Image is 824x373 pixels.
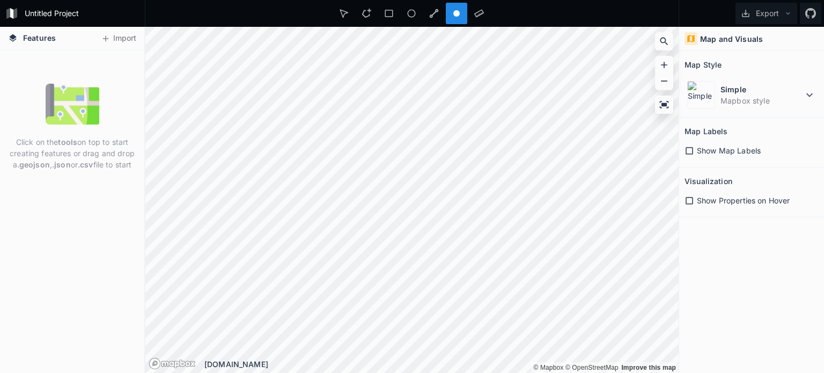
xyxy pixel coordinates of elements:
a: Mapbox logo [149,357,196,370]
strong: tools [58,137,77,147]
strong: .csv [78,160,93,169]
a: OpenStreetMap [565,364,619,371]
span: Show Properties on Hover [697,195,790,206]
dt: Simple [720,84,803,95]
span: Show Map Labels [697,145,761,156]
a: Mapbox [533,364,563,371]
span: Features [23,32,56,43]
p: Click on the on top to start creating features or drag and drop a , or file to start [8,136,136,170]
button: Import [95,30,142,47]
div: [DOMAIN_NAME] [204,359,679,370]
dd: Mapbox style [720,95,803,106]
img: empty [46,77,99,131]
h2: Map Labels [685,123,727,140]
h4: Map and Visuals [700,33,763,45]
strong: .json [52,160,71,169]
a: Map feedback [621,364,676,371]
h2: Visualization [685,173,732,189]
strong: .geojson [17,160,50,169]
button: Export [735,3,797,24]
h2: Map Style [685,56,722,73]
img: Simple [687,81,715,109]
